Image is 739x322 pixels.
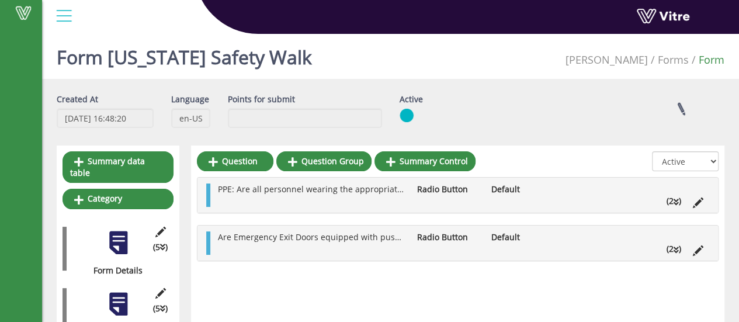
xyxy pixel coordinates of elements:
span: Are Emergency Exit Doors equipped with push bar, EXIT Label, lighted EXIT signs, and are Exit Doo... [218,231,655,243]
label: Active [400,94,423,105]
li: Form [689,53,724,68]
label: Created At [57,94,98,105]
span: (5 ) [153,303,168,314]
a: Question Group [276,151,372,171]
label: Language [171,94,209,105]
li: (2 ) [661,195,687,207]
span: PPE: Are all personnel wearing the appropriate PPE for the task they're performing? [218,183,544,195]
li: Default [485,183,560,195]
li: Radio Button [411,231,485,243]
a: Forms [658,53,689,67]
div: Form Details [63,265,165,276]
span: 379 [565,53,648,67]
label: Points for submit [228,94,295,105]
h1: Form [US_STATE] Safety Walk [57,29,312,79]
span: (5 ) [153,241,168,253]
a: Question [197,151,273,171]
li: Default [485,231,560,243]
li: Radio Button [411,183,485,195]
img: yes [400,108,414,123]
a: Category [63,189,174,209]
a: Summary Control [374,151,476,171]
a: Summary data table [63,151,174,183]
li: (2 ) [661,243,687,255]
